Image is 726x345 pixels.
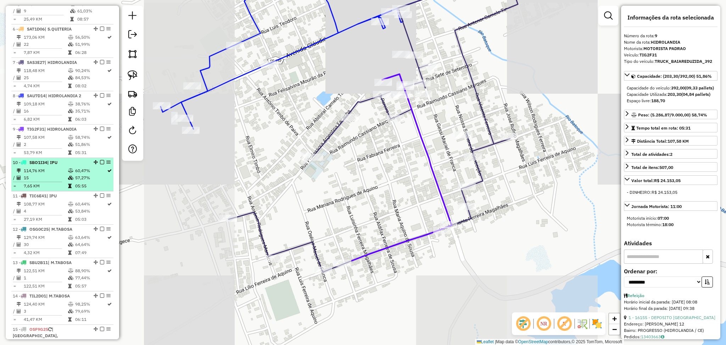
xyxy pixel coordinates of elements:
[23,34,68,41] td: 173,06 KM
[702,276,713,287] button: Ordem crescente
[29,327,48,332] span: OSF9G25
[48,260,72,265] span: | M.TABOSA
[68,184,72,188] i: Tempo total em rota
[627,215,715,221] div: Motorista início:
[106,160,111,164] em: Opções
[624,212,717,231] div: Jornada Motorista: 11:00
[46,293,70,299] span: | M.TABOSA
[100,260,104,264] em: Finalizar rota
[655,59,712,64] strong: TRUCK_BAIAREDUZIDA_392
[23,174,68,181] td: 15
[128,89,138,99] img: Criar rota
[624,82,717,107] div: Capacidade: (203,30/392,00) 51,86%
[627,221,715,228] div: Motorista término:
[17,69,21,73] i: Distância Total
[106,294,111,298] em: Opções
[23,182,68,190] td: 7,65 KM
[624,240,717,247] h4: Atividades
[100,60,104,64] em: Finalizar rota
[75,174,107,181] td: 57,27%
[75,116,107,123] td: 06:03
[75,316,107,323] td: 06:11
[27,126,44,132] span: TIG2F31
[662,222,674,227] strong: 18:00
[75,241,107,248] td: 64,64%
[13,283,16,290] td: =
[94,294,98,298] em: Alterar sequência das rotas
[100,127,104,131] em: Finalizar rota
[68,242,73,247] i: % de utilização da cubagem
[17,102,21,106] i: Distância Total
[23,234,68,241] td: 129,74 KM
[107,269,112,273] i: Rota otimizada
[23,267,68,274] td: 122,51 KM
[68,276,73,280] i: % de utilização da cubagem
[685,85,714,91] strong: (09,33 pallets)
[68,84,72,88] i: Tempo total em rota
[23,74,68,81] td: 25
[13,116,16,123] td: =
[45,93,81,98] span: | HIDROLANDIA 2
[631,177,681,184] div: Valor total:
[107,235,112,240] i: Rota otimizada
[70,17,74,21] i: Tempo total em rota
[631,203,682,210] div: Jornada Motorista: 11:00
[643,46,686,51] strong: MOTORISTA PADRAO
[627,293,644,298] a: Refeição
[17,142,21,147] i: Total de Atividades
[624,201,717,211] a: Jornada Motorista: 11:00
[68,109,73,113] i: % de utilização da cubagem
[17,242,21,247] i: Total de Atividades
[23,283,68,290] td: 122,51 KM
[94,60,98,64] em: Alterar sequência das rotas
[624,110,717,119] a: Peso: (5.286,87/9.000,00) 58,74%
[13,82,16,89] td: =
[107,302,112,306] i: Rota otimizada
[107,69,112,73] i: Rota otimizada
[17,209,21,213] i: Total de Atividades
[13,226,72,232] span: 12 -
[27,93,45,98] span: SAU7D14
[68,35,73,39] i: % de utilização do peso
[515,315,532,332] span: Exibir deslocamento
[612,314,617,323] span: +
[601,9,615,23] a: Exibir filtros
[17,202,21,206] i: Distância Total
[624,299,717,305] div: Horário inicial da parada: [DATE] 08:08
[23,316,68,323] td: 41,47 KM
[624,39,717,45] div: Nome da rota:
[627,85,715,91] div: Capacidade do veículo:
[23,141,68,148] td: 2
[107,169,112,173] i: Rota otimizada
[68,317,72,322] i: Tempo total em rota
[17,169,21,173] i: Distância Total
[17,276,21,280] i: Total de Atividades
[75,283,107,290] td: 05:57
[75,274,107,281] td: 77,44%
[624,175,717,185] a: Valor total:R$ 24.153,05
[17,35,21,39] i: Distância Total
[627,98,715,104] div: Espaço livre:
[23,274,68,281] td: 1
[624,305,717,312] div: Horário final da parada: [DATE] 09:38
[75,167,107,174] td: 60,47%
[641,334,664,339] a: 13403663
[100,27,104,31] em: Finalizar rota
[75,182,107,190] td: 05:55
[668,138,689,144] span: 107,58 KM
[75,82,107,89] td: 08:02
[17,302,21,306] i: Distância Total
[668,92,681,97] strong: 203,30
[23,201,68,208] td: 108,77 KM
[77,7,111,15] td: 61,03%
[75,249,107,256] td: 07:49
[75,34,107,41] td: 56,50%
[17,135,21,139] i: Distância Total
[652,190,677,195] span: R$ 24.153,05
[475,339,624,345] div: Map data © contributors,© 2025 TomTom, Microsoft
[624,136,717,146] a: Distância Total:107,58 KM
[629,315,715,320] a: 1 - 16155 - DEPOSITO [GEOGRAPHIC_DATA]
[13,160,57,165] span: 10 -
[75,234,107,241] td: 63,64%
[636,125,691,131] span: Tempo total em rota: 05:31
